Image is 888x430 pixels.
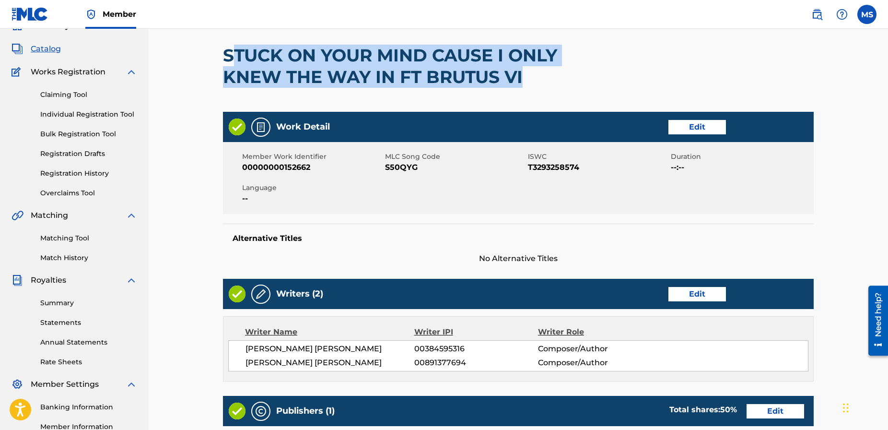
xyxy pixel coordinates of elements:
[31,210,68,221] span: Matching
[12,7,48,21] img: MLC Logo
[12,379,23,390] img: Member Settings
[223,45,577,88] h2: STUCK ON YOUR MIND CAUSE I ONLY KNEW THE WAY IN FT BRUTUS VI
[276,406,335,417] h5: Publishers (1)
[31,43,61,55] span: Catalog
[414,343,538,355] span: 00384595316
[40,168,137,179] a: Registration History
[126,66,137,78] img: expand
[12,43,23,55] img: Catalog
[255,406,267,417] img: Publishers
[245,343,414,355] span: [PERSON_NAME] [PERSON_NAME]
[528,162,668,173] span: T3293258574
[40,253,137,263] a: Match History
[671,162,811,173] span: --:--
[538,357,651,369] span: Composer/Author
[40,402,137,412] a: Banking Information
[720,405,737,414] span: 50 %
[126,210,137,221] img: expand
[836,9,848,20] img: help
[832,5,852,24] div: Help
[538,343,651,355] span: Composer/Author
[245,357,414,369] span: [PERSON_NAME] [PERSON_NAME]
[31,66,105,78] span: Works Registration
[223,253,814,264] span: No Alternative Titles
[255,288,267,300] img: Writers
[31,275,66,286] span: Royalties
[811,9,823,20] img: search
[12,20,70,32] a: SummarySummary
[668,120,726,134] a: Edit
[40,298,137,308] a: Summary
[528,152,668,162] span: ISWC
[385,152,526,162] span: MLC Song Code
[40,149,137,159] a: Registration Drafts
[242,183,383,193] span: Language
[669,404,737,416] div: Total shares:
[276,121,330,132] h5: Work Detail
[40,318,137,328] a: Statements
[229,119,245,135] img: Valid
[12,275,23,286] img: Royalties
[861,282,888,359] iframe: Resource Center
[857,5,876,24] div: User Menu
[538,326,651,338] div: Writer Role
[840,384,888,430] iframe: Chat Widget
[414,326,538,338] div: Writer IPI
[385,162,526,173] span: S50QYG
[668,287,726,301] a: Edit
[233,234,804,243] h5: Alternative Titles
[807,5,827,24] a: Public Search
[85,9,97,20] img: Top Rightsholder
[12,43,61,55] a: CatalogCatalog
[40,129,137,139] a: Bulk Registration Tool
[40,337,137,347] a: Annual Statements
[103,9,136,20] span: Member
[671,152,811,162] span: Duration
[414,357,538,369] span: 00891377694
[126,379,137,390] img: expand
[229,286,245,302] img: Valid
[40,357,137,367] a: Rate Sheets
[31,379,99,390] span: Member Settings
[276,288,323,299] h5: Writers (2)
[229,403,245,419] img: Valid
[843,394,849,422] div: Drag
[40,233,137,243] a: Matching Tool
[245,326,414,338] div: Writer Name
[255,121,267,133] img: Work Detail
[747,404,804,418] a: Edit
[40,90,137,100] a: Claiming Tool
[242,193,383,204] span: --
[12,66,24,78] img: Works Registration
[40,188,137,198] a: Overclaims Tool
[126,275,137,286] img: expand
[242,162,383,173] span: 00000000152662
[12,210,23,221] img: Matching
[242,152,383,162] span: Member Work Identifier
[40,109,137,119] a: Individual Registration Tool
